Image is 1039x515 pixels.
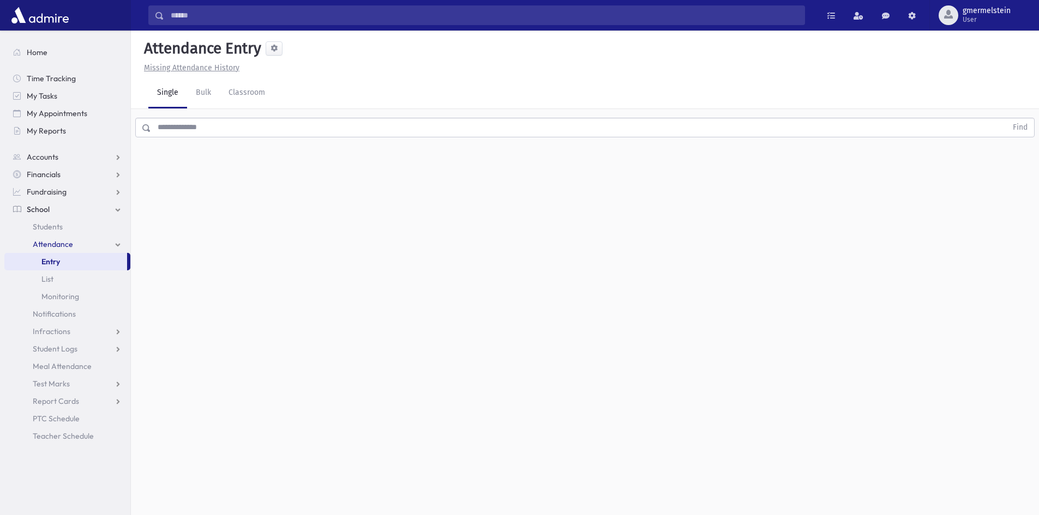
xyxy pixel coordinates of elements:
a: Classroom [220,78,274,108]
button: Find [1006,118,1034,137]
span: Report Cards [33,396,79,406]
a: Financials [4,166,130,183]
a: My Reports [4,122,130,140]
a: Report Cards [4,392,130,410]
a: Accounts [4,148,130,166]
span: Accounts [27,152,58,162]
span: Home [27,47,47,57]
img: AdmirePro [9,4,71,26]
a: Meal Attendance [4,358,130,375]
span: Financials [27,169,61,179]
span: PTC Schedule [33,414,80,423]
h5: Attendance Entry [140,39,261,58]
a: Bulk [187,78,220,108]
span: Entry [41,257,60,266]
a: Infractions [4,323,130,340]
a: Time Tracking [4,70,130,87]
a: Fundraising [4,183,130,201]
span: My Appointments [27,108,87,118]
span: My Tasks [27,91,57,101]
a: Single [148,78,187,108]
span: My Reports [27,126,66,136]
a: Monitoring [4,288,130,305]
a: Students [4,218,130,235]
a: List [4,270,130,288]
span: User [963,15,1011,24]
a: Entry [4,253,127,270]
a: Home [4,44,130,61]
span: List [41,274,53,284]
u: Missing Attendance History [144,63,239,72]
span: Notifications [33,309,76,319]
span: School [27,204,50,214]
span: gmermelstein [963,7,1011,15]
input: Search [164,5,804,25]
span: Attendance [33,239,73,249]
span: Test Marks [33,379,70,389]
span: Fundraising [27,187,67,197]
a: Student Logs [4,340,130,358]
span: Time Tracking [27,74,76,83]
span: Meal Attendance [33,361,92,371]
span: Monitoring [41,292,79,301]
span: Students [33,222,63,232]
a: Notifications [4,305,130,323]
a: Teacher Schedule [4,427,130,445]
span: Infractions [33,326,70,336]
a: Attendance [4,235,130,253]
a: My Tasks [4,87,130,105]
a: PTC Schedule [4,410,130,427]
a: My Appointments [4,105,130,122]
span: Teacher Schedule [33,431,94,441]
a: Missing Attendance History [140,63,239,72]
a: School [4,201,130,218]
span: Student Logs [33,344,77,354]
a: Test Marks [4,375,130,392]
